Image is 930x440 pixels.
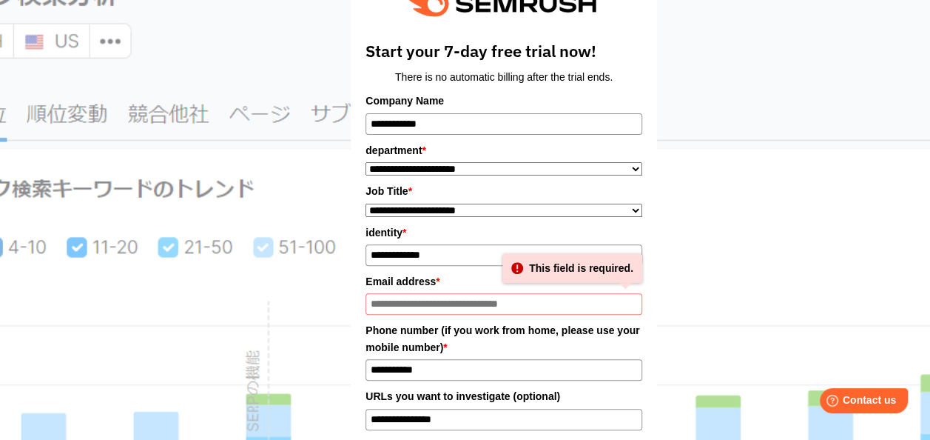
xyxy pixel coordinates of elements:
center: There is no automatic billing after the trial ends. [365,69,642,85]
div: This field is required. [502,253,642,283]
iframe: Help widget launcher [798,382,914,424]
font: Job Title [365,185,408,197]
label: URLs you want to investigate (optional) [365,388,642,404]
title: Start your 7-day free trial now! [365,40,642,61]
font: identity [365,227,402,239]
font: department [365,144,422,156]
font: Email address [365,276,436,287]
font: Phone number (if you work from home, please use your mobile number) [365,324,639,353]
label: Company Name [365,93,642,109]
